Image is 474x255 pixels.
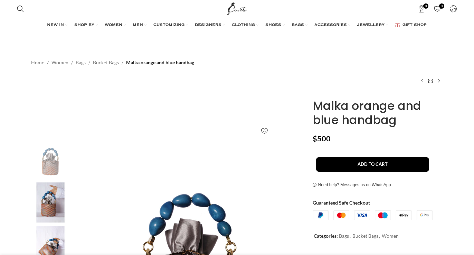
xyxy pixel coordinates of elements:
[357,18,388,32] a: JEWELLERY
[339,233,349,239] a: Bags
[316,157,429,172] button: Add to cart
[105,22,122,28] span: WOMEN
[292,18,307,32] a: BAGS
[51,59,68,66] a: Women
[314,233,338,239] span: Categories:
[313,182,391,188] a: Need help? Messages us on WhatsApp
[313,200,370,206] strong: Guaranteed Safe Checkout
[133,22,143,28] span: MEN
[352,233,378,239] a: Bucket Bags
[313,134,331,143] bdi: 500
[29,139,72,179] img: Leonar blue handbag Bags bags Coveti
[133,18,146,32] a: MEN
[74,22,94,28] span: SHOP BY
[226,5,249,11] a: Site logo
[313,134,317,143] span: $
[292,22,304,28] span: BAGS
[430,2,445,16] div: My Wishlist
[402,22,427,28] span: GIFT SHOP
[31,59,44,66] a: Home
[313,99,443,127] h1: Malka orange and blue handbag
[31,59,194,66] nav: Breadcrumb
[430,2,445,16] a: 0
[76,59,86,66] a: Bags
[313,210,433,220] img: guaranteed-safe-checkout-bordered.j
[13,2,27,16] a: Search
[47,18,67,32] a: NEW IN
[415,2,429,16] a: 0
[195,22,221,28] span: DESIGNERS
[29,182,72,223] img: Leonar blue handbag Bags bags Coveti
[314,22,347,28] span: ACCESSORIES
[126,59,194,66] span: Malka orange and blue handbag
[350,232,351,240] span: ,
[13,18,460,32] div: Main navigation
[395,18,427,32] a: GIFT SHOP
[232,22,255,28] span: CLOTHING
[418,77,426,85] a: Previous product
[395,23,400,27] img: GiftBag
[435,77,443,85] a: Next product
[105,18,126,32] a: WOMEN
[382,233,399,239] a: Women
[357,22,385,28] span: JEWELLERY
[265,18,285,32] a: SHOES
[265,22,281,28] span: SHOES
[423,3,428,9] span: 0
[153,18,188,32] a: CUSTOMIZING
[74,18,98,32] a: SHOP BY
[379,232,380,240] span: ,
[47,22,64,28] span: NEW IN
[314,18,350,32] a: ACCESSORIES
[195,18,225,32] a: DESIGNERS
[153,22,184,28] span: CUSTOMIZING
[93,59,119,66] a: Bucket Bags
[232,18,258,32] a: CLOTHING
[439,3,444,9] span: 0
